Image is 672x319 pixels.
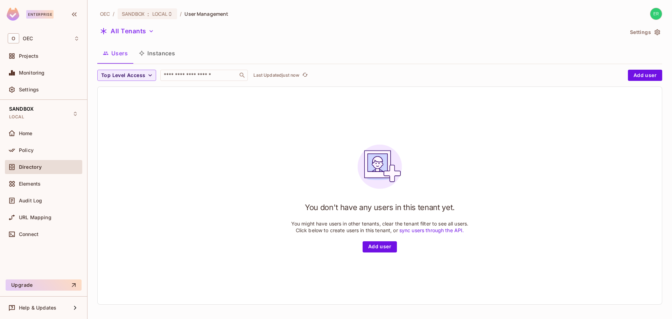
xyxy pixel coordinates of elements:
span: Settings [19,87,39,92]
span: the active workspace [100,11,110,17]
img: SReyMgAAAABJRU5ErkJggg== [7,8,19,21]
span: LOCAL [9,114,24,120]
span: Monitoring [19,70,45,76]
span: : [147,11,149,17]
li: / [113,11,114,17]
span: Click to refresh data [299,71,309,79]
span: Workspace: OEC [23,36,33,41]
button: Users [97,44,133,62]
span: Directory [19,164,42,170]
div: Enterprise [26,10,54,19]
h1: You don't have any users in this tenant yet. [305,202,455,213]
button: Settings [627,27,662,38]
button: Top Level Access [97,70,156,81]
button: refresh [301,71,309,79]
span: O [8,33,19,43]
span: SANDBOX [9,106,34,112]
span: Elements [19,181,41,187]
span: SANDBOX [122,11,145,17]
button: Upgrade [6,279,82,291]
a: sync users through the API. [399,227,464,233]
button: Instances [133,44,181,62]
li: / [180,11,182,17]
img: erik.fernandez@oeconnection.com [650,8,662,20]
button: Add user [363,241,397,252]
p: You might have users in other tenants, clear the tenant filter to see all users. Click below to c... [291,220,469,234]
span: Projects [19,53,38,59]
span: Connect [19,231,38,237]
button: All Tenants [97,26,157,37]
button: Add user [628,70,662,81]
span: Help & Updates [19,305,56,311]
span: Audit Log [19,198,42,203]
span: URL Mapping [19,215,51,220]
span: Top Level Access [101,71,145,80]
span: LOCAL [152,11,168,17]
span: refresh [302,72,308,79]
span: Policy [19,147,34,153]
span: User Management [184,11,228,17]
p: Last Updated just now [253,72,299,78]
span: Home [19,131,33,136]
